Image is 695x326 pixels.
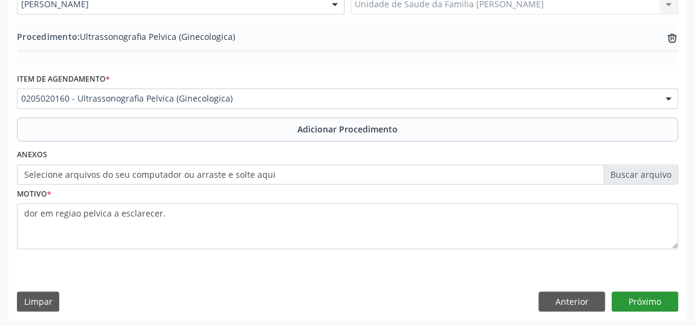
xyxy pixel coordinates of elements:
[17,184,51,203] label: Motivo
[538,292,605,312] button: Anterior
[21,93,653,105] span: 0205020160 - Ultrassonografia Pelvica (Ginecologica)
[17,146,47,165] label: Anexos
[17,70,110,89] label: Item de agendamento
[17,117,678,142] button: Adicionar Procedimento
[17,30,235,43] span: Ultrassonografia Pelvica (Ginecologica)
[612,292,678,312] button: Próximo
[297,123,398,135] span: Adicionar Procedimento
[17,31,80,42] span: Procedimento:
